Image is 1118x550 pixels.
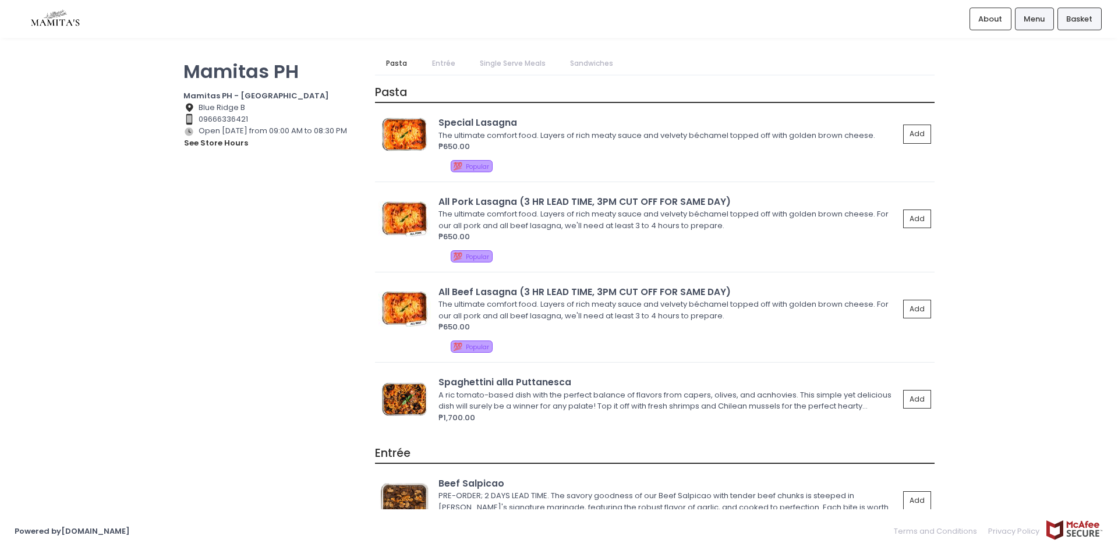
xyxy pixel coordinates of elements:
a: About [970,8,1011,30]
img: Special Lasagna [378,117,431,152]
div: All Beef Lasagna (3 HR LEAD TIME, 3PM CUT OFF FOR SAME DAY) [438,285,899,299]
button: Add [903,491,931,510]
div: A ric tomato-based dish with the perfect balance of flavors from capers, olives, and acnhovies. T... [438,389,896,412]
span: Entrée [375,445,411,461]
b: Mamitas PH - [GEOGRAPHIC_DATA] [183,90,329,101]
div: ₱650.00 [438,321,899,333]
a: Powered by[DOMAIN_NAME] [15,526,130,537]
div: Beef Salpicao [438,477,899,490]
img: Spaghettini alla Puttanesca [378,382,431,417]
span: Popular [466,253,489,261]
a: Sandwiches [559,52,625,74]
a: Entrée [420,52,466,74]
div: ₱1,700.00 [438,412,899,424]
img: All Beef Lasagna (3 HR LEAD TIME, 3PM CUT OFF FOR SAME DAY) [378,292,431,327]
span: Popular [466,343,489,352]
a: Privacy Policy [983,520,1046,542]
img: mcafee-secure [1045,520,1103,540]
a: Menu [1015,8,1054,30]
button: see store hours [183,137,249,150]
div: ₱650.00 [438,231,899,243]
img: All Pork Lasagna (3 HR LEAD TIME, 3PM CUT OFF FOR SAME DAY) [378,201,431,236]
button: Add [903,390,931,409]
span: Pasta [375,84,407,100]
button: Add [903,125,931,144]
a: Pasta [375,52,419,74]
a: Single Serve Meals [468,52,557,74]
span: Menu [1024,13,1045,25]
div: PRE-ORDER; 2 DAYS LEAD TIME. The savory goodness of our Beef Salpicao with tender beef chunks is ... [438,490,896,513]
span: 💯 [453,341,462,352]
div: The ultimate comfort food. Layers of rich meaty sauce and velvety béchamel topped off with golden... [438,208,896,231]
span: About [978,13,1002,25]
div: Open [DATE] from 09:00 AM to 08:30 PM [183,125,360,150]
div: All Pork Lasagna (3 HR LEAD TIME, 3PM CUT OFF FOR SAME DAY) [438,195,899,208]
div: The ultimate comfort food. Layers of rich meaty sauce and velvety béchamel topped off with golden... [438,130,896,141]
div: Special Lasagna [438,116,899,129]
img: logo [15,9,96,29]
div: ₱650.00 [438,141,899,152]
img: Beef Salpicao [378,483,431,518]
div: 09666336421 [183,113,360,125]
span: 💯 [453,251,462,262]
div: Blue Ridge B [183,102,360,113]
span: Basket [1066,13,1092,25]
button: Add [903,300,931,319]
div: The ultimate comfort food. Layers of rich meaty sauce and velvety béchamel topped off with golden... [438,299,896,321]
span: Popular [466,162,489,171]
span: 💯 [453,161,462,172]
div: Spaghettini alla Puttanesca [438,375,899,389]
p: Mamitas PH [183,60,360,83]
a: Terms and Conditions [894,520,983,542]
button: Add [903,210,931,229]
